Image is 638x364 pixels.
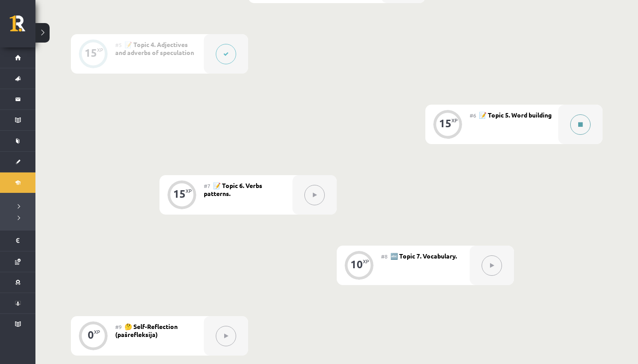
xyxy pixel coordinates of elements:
[204,181,262,197] span: 📝 Topic 6. Verbs patterns.
[204,182,210,189] span: #7
[439,119,451,127] div: 15
[115,323,122,330] span: #9
[115,41,122,48] span: #5
[363,259,369,264] div: XP
[115,40,194,56] span: 📝 Topic 4. Adjectives and adverbs of speculation
[115,322,178,338] span: 🤔 Self-Reflection (pašrefleksija)
[173,190,186,198] div: 15
[381,253,388,260] span: #8
[10,16,35,38] a: Rīgas 1. Tālmācības vidusskola
[470,112,476,119] span: #6
[390,252,457,260] span: 🔤 Topic 7. Vocabulary.
[451,118,458,123] div: XP
[350,260,363,268] div: 10
[88,331,94,339] div: 0
[479,111,552,119] span: 📝 Topic 5. Word building
[186,188,192,193] div: XP
[85,49,97,57] div: 15
[94,329,100,334] div: XP
[97,47,103,52] div: XP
